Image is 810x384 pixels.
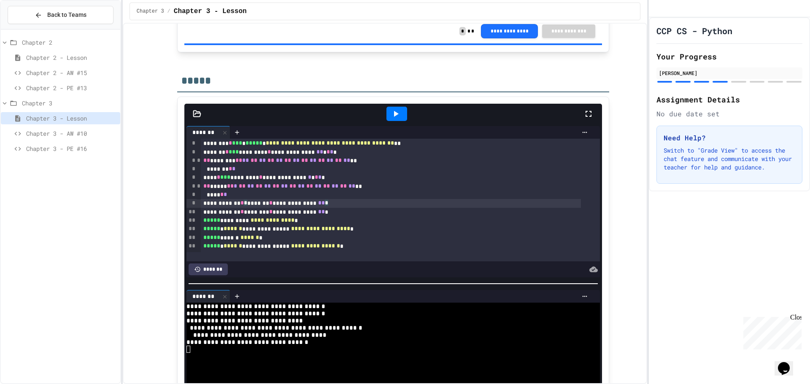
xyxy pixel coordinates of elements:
div: Chat with us now!Close [3,3,58,54]
span: Chapter 3 - AW #10 [26,129,117,138]
span: Chapter 2 [22,38,117,47]
p: Switch to "Grade View" to access the chat feature and communicate with your teacher for help and ... [664,146,795,172]
h3: Need Help? [664,133,795,143]
span: Chapter 3 [22,99,117,107]
div: No due date set [656,109,802,119]
button: Back to Teams [8,6,113,24]
span: Chapter 3 - PE #16 [26,144,117,153]
iframe: chat widget [775,350,802,376]
h1: CCP CS - Python [656,25,732,37]
iframe: chat widget [740,314,802,349]
span: / [167,8,170,15]
span: Chapter 3 [137,8,164,15]
span: Chapter 3 - Lesson [174,6,247,16]
span: Back to Teams [47,11,86,19]
h2: Assignment Details [656,94,802,105]
h2: Your Progress [656,51,802,62]
span: Chapter 2 - Lesson [26,53,117,62]
span: Chapter 2 - AW #15 [26,68,117,77]
span: Chapter 2 - PE #13 [26,83,117,92]
div: [PERSON_NAME] [659,69,800,77]
span: Chapter 3 - Lesson [26,114,117,123]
